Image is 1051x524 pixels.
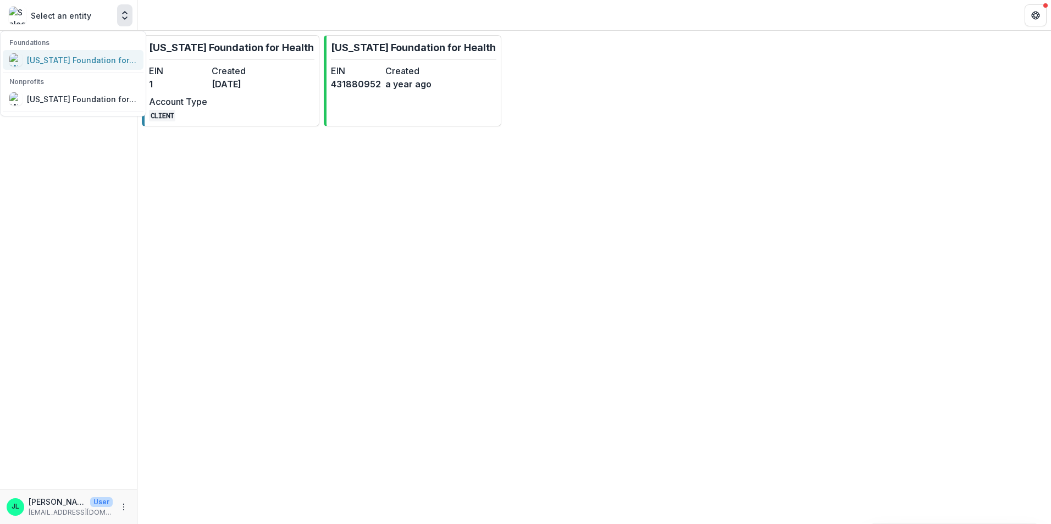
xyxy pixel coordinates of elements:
dt: Created [212,64,270,77]
p: [PERSON_NAME] [29,496,86,508]
code: CLIENT [149,110,175,121]
dd: [DATE] [212,77,270,91]
dd: 1 [149,77,207,91]
p: Select an entity [31,10,91,21]
p: [US_STATE] Foundation for Health [331,40,496,55]
dt: Account Type [149,95,207,108]
p: User [90,497,113,507]
div: Jessi LaRose [12,503,19,510]
img: Select an entity [9,7,26,24]
a: [US_STATE] Foundation for HealthEIN431880952Createda year ago [324,35,501,126]
button: More [117,500,130,514]
button: Open entity switcher [117,4,132,26]
button: Get Help [1025,4,1047,26]
a: [US_STATE] Foundation for HealthEIN1Created[DATE]Account TypeCLIENT [142,35,319,126]
dd: a year ago [385,77,435,91]
p: [US_STATE] Foundation for Health [149,40,314,55]
dt: EIN [149,64,207,77]
dd: 431880952 [331,77,381,91]
dt: EIN [331,64,381,77]
p: [EMAIL_ADDRESS][DOMAIN_NAME] [29,508,113,517]
dt: Created [385,64,435,77]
